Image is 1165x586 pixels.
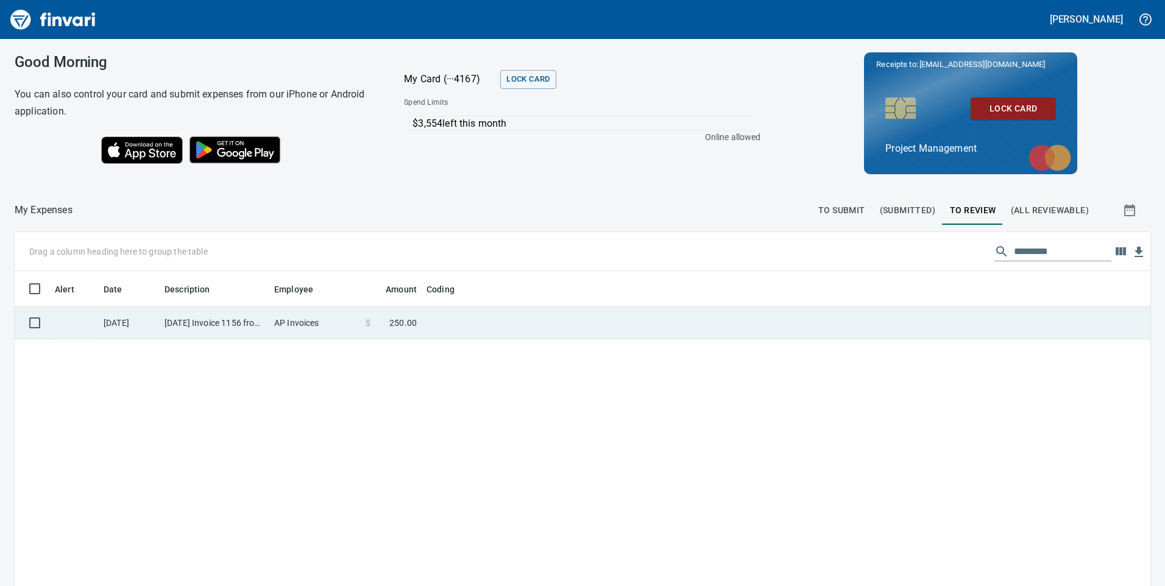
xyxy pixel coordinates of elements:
[15,203,73,217] nav: breadcrumb
[15,203,73,217] p: My Expenses
[818,203,865,218] span: To Submit
[15,54,374,71] h3: Good Morning
[101,136,183,164] img: Download on the App Store
[1111,242,1130,261] button: Choose columns to display
[274,282,329,297] span: Employee
[99,307,160,339] td: [DATE]
[55,282,74,297] span: Alert
[389,317,417,329] span: 250.00
[29,245,208,258] p: Drag a column heading here to group the table
[55,282,90,297] span: Alert
[370,282,417,297] span: Amount
[950,203,996,218] span: To Review
[1047,10,1126,29] button: [PERSON_NAME]
[413,116,754,131] p: $3,554 left this month
[880,203,935,218] span: (Submitted)
[274,282,313,297] span: Employee
[500,70,556,89] button: Lock Card
[269,307,361,339] td: AP Invoices
[15,86,374,120] h6: You can also control your card and submit expenses from our iPhone or Android application.
[876,58,1065,71] p: Receipts to:
[7,5,99,34] img: Finvari
[165,282,210,297] span: Description
[104,282,122,297] span: Date
[104,282,138,297] span: Date
[971,97,1056,120] button: Lock Card
[427,282,455,297] span: Coding
[427,282,470,297] span: Coding
[165,282,226,297] span: Description
[160,307,269,339] td: [DATE] Invoice 1156 from Limitless Locating LLC (1-40006)
[1111,196,1150,225] button: Show transactions within a particular date range
[404,97,603,109] span: Spend Limits
[404,72,495,86] p: My Card (···4167)
[1130,243,1148,261] button: Download table
[885,141,1056,156] p: Project Management
[366,317,370,329] span: $
[918,58,1046,70] span: [EMAIL_ADDRESS][DOMAIN_NAME]
[386,282,417,297] span: Amount
[1022,138,1077,177] img: mastercard.svg
[1050,13,1123,26] h5: [PERSON_NAME]
[506,72,550,86] span: Lock Card
[183,130,288,170] img: Get it on Google Play
[980,101,1046,116] span: Lock Card
[394,131,760,143] p: Online allowed
[1011,203,1089,218] span: (All Reviewable)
